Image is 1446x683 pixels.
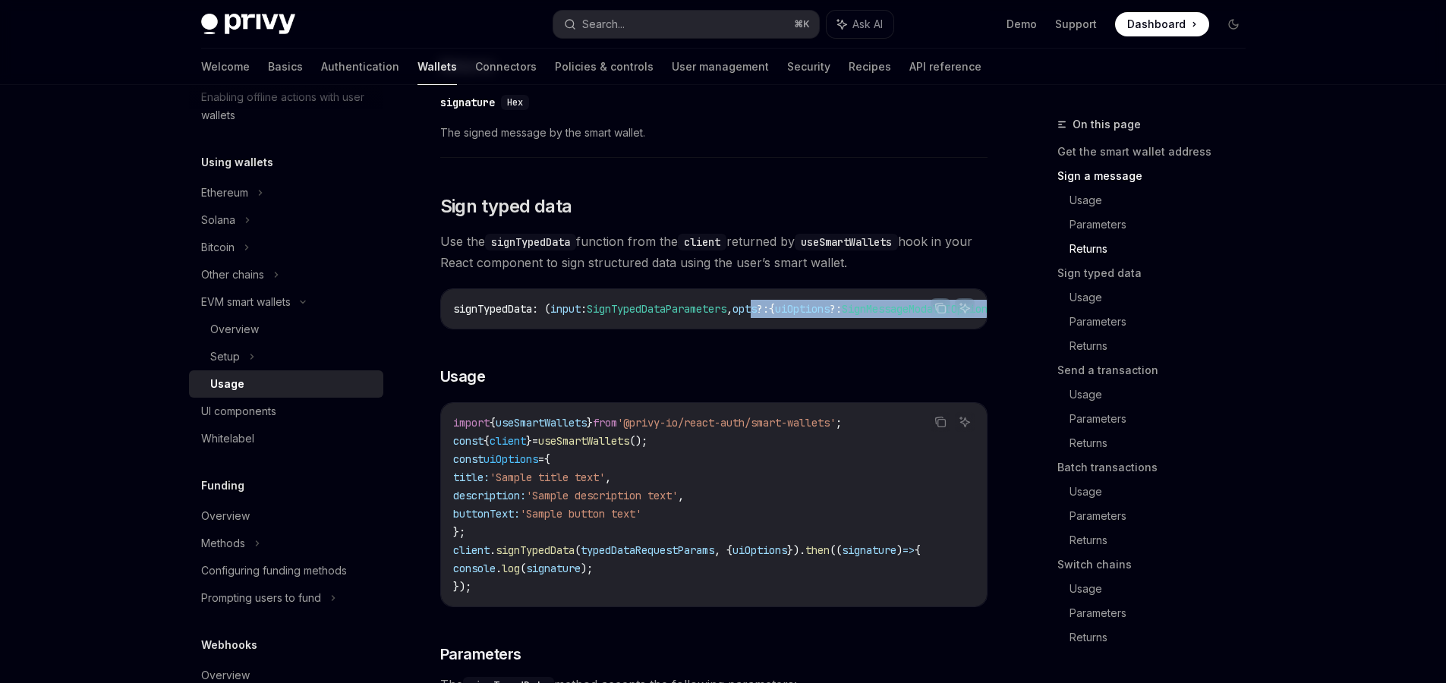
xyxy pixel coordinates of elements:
[830,302,842,316] span: ?:
[553,11,819,38] button: Search...⌘K
[1070,237,1258,261] a: Returns
[849,49,891,85] a: Recipes
[201,430,254,448] div: Whitelabel
[453,302,532,316] span: signTypedData
[678,489,684,502] span: ,
[268,49,303,85] a: Basics
[1070,601,1258,625] a: Parameters
[1073,115,1141,134] span: On this page
[1115,12,1209,36] a: Dashboard
[678,234,726,250] code: client
[484,434,490,448] span: {
[581,562,593,575] span: );
[1127,17,1186,32] span: Dashboard
[896,543,903,557] span: )
[201,534,245,552] div: Methods
[955,412,975,432] button: Ask AI
[201,293,291,311] div: EVM smart wallets
[484,452,538,466] span: uiOptions
[440,644,521,665] span: Parameters
[955,298,975,318] button: Ask AI
[903,543,915,557] span: =>
[582,15,625,33] div: Search...
[1070,285,1258,310] a: Usage
[440,231,988,273] span: Use the function from the returned by hook in your React component to sign structured data using ...
[852,17,883,32] span: Ask AI
[538,452,544,466] span: =
[544,452,550,466] span: {
[581,543,714,557] span: typedDataRequestParams
[587,302,726,316] span: SignTypedDataParameters
[795,234,898,250] code: useSmartWallets
[827,11,893,38] button: Ask AI
[1070,212,1258,237] a: Parameters
[417,49,457,85] a: Wallets
[581,302,587,316] span: :
[475,49,537,85] a: Connectors
[502,562,520,575] span: log
[453,525,465,539] span: };
[440,95,495,110] div: signature
[201,266,264,284] div: Other chains
[210,348,240,366] div: Setup
[453,452,484,466] span: const
[1057,358,1258,382] a: Send a transaction
[210,375,244,393] div: Usage
[520,507,641,521] span: 'Sample button text'
[532,434,538,448] span: =
[836,416,842,430] span: ;
[189,502,383,530] a: Overview
[1057,261,1258,285] a: Sign typed data
[915,543,921,557] span: {
[453,471,490,484] span: title:
[805,543,830,557] span: then
[1070,310,1258,334] a: Parameters
[575,543,581,557] span: (
[1070,504,1258,528] a: Parameters
[726,302,732,316] span: ,
[201,238,235,257] div: Bitcoin
[526,562,581,575] span: signature
[453,543,490,557] span: client
[496,562,502,575] span: .
[490,543,496,557] span: .
[714,543,732,557] span: , {
[520,562,526,575] span: (
[201,589,321,607] div: Prompting users to fund
[1055,17,1097,32] a: Support
[490,434,526,448] span: client
[453,434,484,448] span: const
[1070,577,1258,601] a: Usage
[931,412,950,432] button: Copy the contents from the code block
[593,416,617,430] span: from
[1070,382,1258,407] a: Usage
[490,416,496,430] span: {
[201,211,235,229] div: Solana
[605,471,611,484] span: ,
[1057,552,1258,577] a: Switch chains
[1057,455,1258,480] a: Batch transactions
[526,434,532,448] span: }
[672,49,769,85] a: User management
[485,234,576,250] code: signTypedData
[453,507,520,521] span: buttonText:
[201,477,244,495] h5: Funding
[507,96,523,109] span: Hex
[787,543,805,557] span: }).
[201,402,276,420] div: UI components
[538,434,629,448] span: useSmartWallets
[1070,625,1258,650] a: Returns
[931,298,950,318] button: Copy the contents from the code block
[496,543,575,557] span: signTypedData
[189,398,383,425] a: UI components
[1070,480,1258,504] a: Usage
[321,49,399,85] a: Authentication
[587,416,593,430] span: }
[842,543,896,557] span: signature
[453,562,496,575] span: console
[440,194,572,219] span: Sign typed data
[453,580,471,593] span: });
[1057,140,1258,164] a: Get the smart wallet address
[1070,431,1258,455] a: Returns
[453,416,490,430] span: import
